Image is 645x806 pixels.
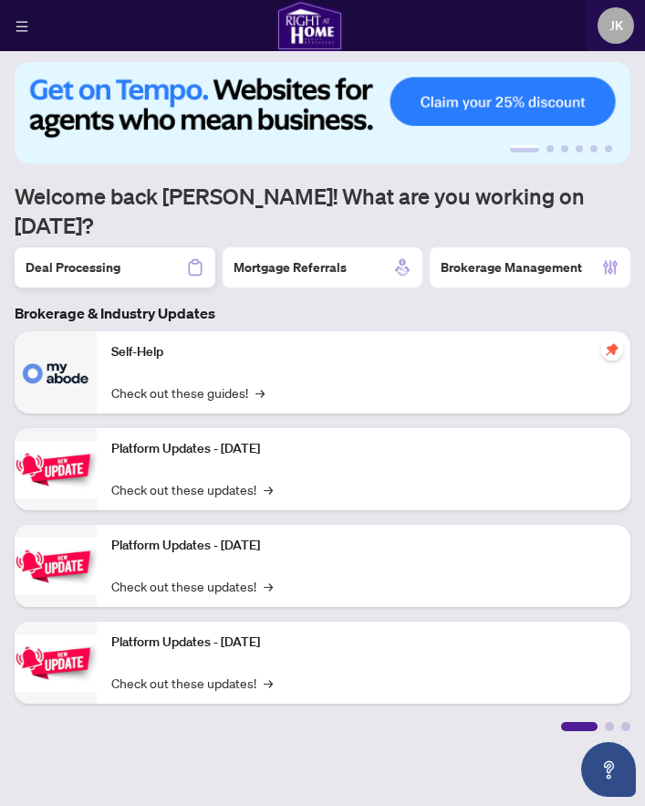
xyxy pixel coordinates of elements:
[15,634,97,692] img: Platform Updates - July 8, 2025
[111,633,616,653] p: Platform Updates - [DATE]
[111,342,616,362] p: Self-Help
[601,339,623,361] span: pushpin
[605,145,612,152] button: 6
[581,742,636,797] button: Open asap
[441,258,582,277] h2: Brokerage Management
[111,536,616,556] p: Platform Updates - [DATE]
[16,20,28,33] span: menu
[111,576,273,596] a: Check out these updates!→
[15,182,630,240] h1: Welcome back [PERSON_NAME]! What are you working on [DATE]?
[111,673,273,693] a: Check out these updates!→
[561,145,568,152] button: 3
[111,382,265,403] a: Check out these guides!→
[510,145,539,152] button: 1
[15,331,97,413] img: Self-Help
[576,145,583,152] button: 4
[264,576,273,596] span: →
[15,538,97,595] img: Platform Updates - July 21, 2025
[264,673,273,693] span: →
[26,258,120,277] h2: Deal Processing
[111,439,616,459] p: Platform Updates - [DATE]
[15,62,630,163] img: Slide 0
[590,145,598,152] button: 5
[15,302,630,324] h3: Brokerage & Industry Updates
[255,382,265,403] span: →
[264,479,273,499] span: →
[609,16,623,36] span: JK
[546,145,554,152] button: 2
[234,258,347,277] h2: Mortgage Referrals
[111,479,273,499] a: Check out these updates!→
[15,441,97,498] img: Platform Updates - September 16, 2025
